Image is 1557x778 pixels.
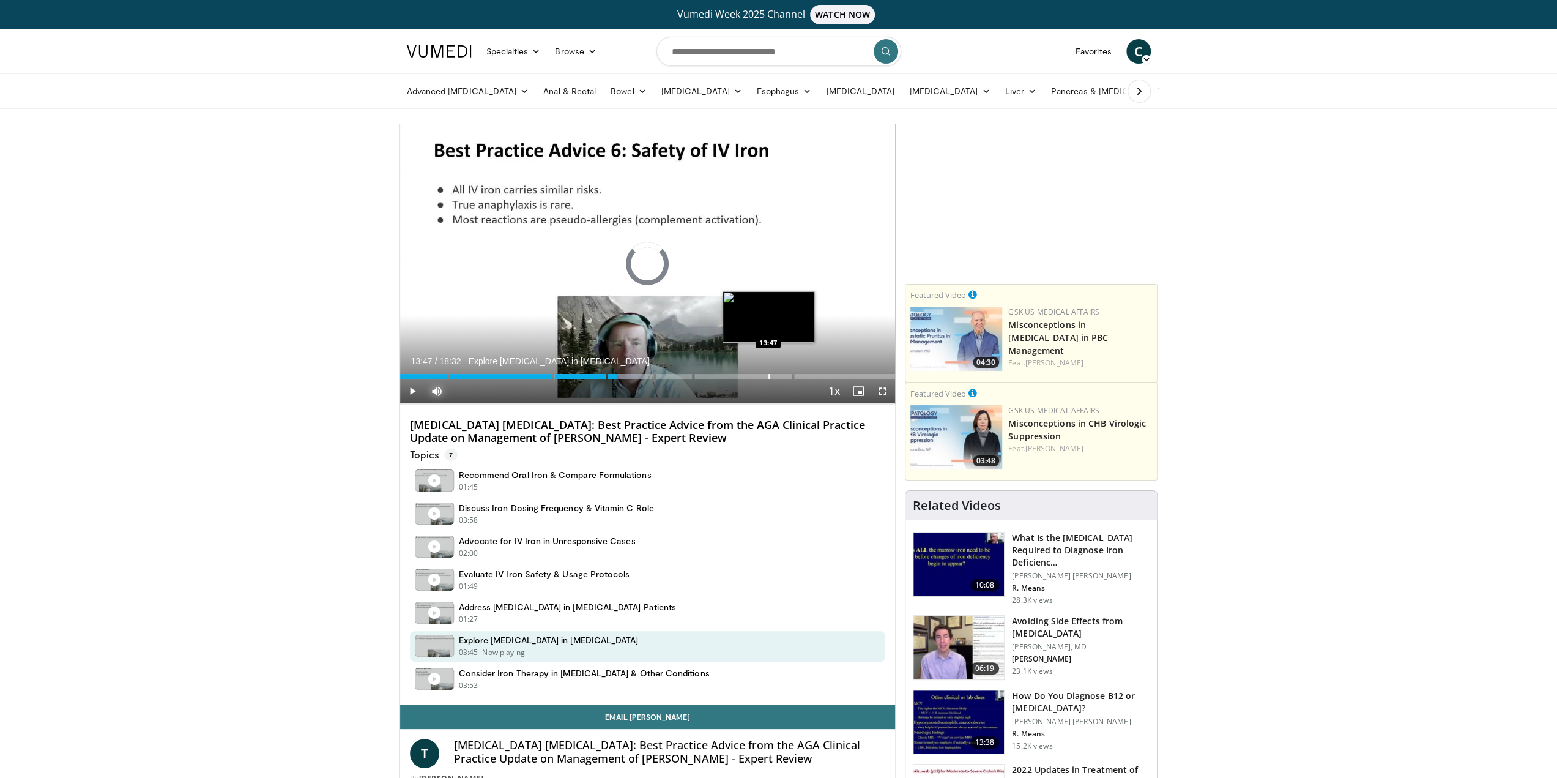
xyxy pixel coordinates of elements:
h3: Avoiding Side Effects from [MEDICAL_DATA] [1012,615,1150,640]
button: Enable picture-in-picture mode [846,379,871,403]
p: 01:45 [459,482,478,493]
h4: [MEDICAL_DATA] [MEDICAL_DATA]: Best Practice Advice from the AGA Clinical Practice Update on Mana... [410,419,886,445]
div: Feat. [1008,443,1152,454]
h3: How Do You Diagnose B12 or [MEDICAL_DATA]? [1012,690,1150,714]
a: 06:19 Avoiding Side Effects from [MEDICAL_DATA] [PERSON_NAME], MD [PERSON_NAME] 23.1K views [913,615,1150,680]
a: 04:30 [910,307,1002,371]
a: Email [PERSON_NAME] [400,705,896,729]
img: 15adaf35-b496-4260-9f93-ea8e29d3ece7.150x105_q85_crop-smart_upscale.jpg [913,533,1004,596]
span: Explore [MEDICAL_DATA] in [MEDICAL_DATA] [468,356,649,367]
img: 59d1e413-5879-4b2e-8b0a-b35c7ac1ec20.jpg.150x105_q85_crop-smart_upscale.jpg [910,405,1002,469]
iframe: Advertisement [940,124,1123,277]
a: GSK US Medical Affairs [1008,307,1099,317]
p: 23.1K views [1012,667,1052,676]
h4: Explore [MEDICAL_DATA] in [MEDICAL_DATA] [459,635,639,646]
a: Esophagus [749,79,819,103]
img: 6f9900f7-f6e7-4fd7-bcbb-2a1dc7b7d476.150x105_q85_crop-smart_upscale.jpg [913,616,1004,679]
p: - Now playing [478,647,525,658]
a: Liver [997,79,1043,103]
p: [PERSON_NAME] [1012,654,1150,664]
a: Specialties [479,39,548,64]
a: [MEDICAL_DATA] [902,79,997,103]
small: Featured Video [910,290,966,301]
p: [PERSON_NAME] [PERSON_NAME] [1012,571,1150,581]
a: Misconceptions in [MEDICAL_DATA] in PBC Management [1008,319,1108,356]
span: / [435,356,437,366]
span: 10:08 [970,579,1000,591]
a: T [410,739,439,768]
span: 7 [444,449,458,461]
p: 28.3K views [1012,596,1052,605]
span: WATCH NOW [810,5,875,24]
a: Anal & Rectal [536,79,603,103]
p: [PERSON_NAME] [PERSON_NAME] [1012,717,1150,727]
span: 13:38 [970,736,1000,749]
a: Advanced [MEDICAL_DATA] [399,79,537,103]
span: 13:47 [411,356,433,366]
p: 01:49 [459,581,478,592]
a: [PERSON_NAME] [1025,357,1083,368]
button: Fullscreen [871,379,895,403]
h4: Advocate for IV Iron in Unresponsive Cases [459,536,636,547]
input: Search topics, interventions [656,37,901,66]
p: 03:53 [459,680,478,691]
h4: Evaluate IV Iron Safety & Usage Protocols [459,569,630,580]
a: Pancreas & [MEDICAL_DATA] [1044,79,1187,103]
p: 02:00 [459,548,478,559]
p: 03:45 [459,647,478,658]
p: Topics [410,449,458,461]
video-js: Video Player [400,124,896,404]
a: GSK US Medical Affairs [1008,405,1099,416]
a: [MEDICAL_DATA] [819,79,902,103]
a: 13:38 How Do You Diagnose B12 or [MEDICAL_DATA]? [PERSON_NAME] [PERSON_NAME] R. Means 15.2K views [913,690,1150,755]
img: 172d2151-0bab-4046-8dbc-7c25e5ef1d9f.150x105_q85_crop-smart_upscale.jpg [913,690,1004,754]
h4: Address [MEDICAL_DATA] in [MEDICAL_DATA] Patients [459,602,676,613]
a: 10:08 What Is the [MEDICAL_DATA] Required to Diagnose Iron Deficienc… [PERSON_NAME] [PERSON_NAME]... [913,532,1150,605]
a: 03:48 [910,405,1002,469]
h4: Related Videos [913,498,1001,513]
p: R. Means [1012,729,1150,739]
h4: Discuss Iron Dosing Frequency & Vitamin C Role [459,503,654,514]
h4: Recommend Oral Iron & Compare Formulations [459,469,652,481]
h3: What Is the [MEDICAL_DATA] Required to Diagnose Iron Deficienc… [1012,532,1150,569]
button: Playback Rate [822,379,846,403]
p: 01:27 [459,614,478,625]
span: 06:19 [970,662,1000,675]
span: 18:32 [439,356,461,366]
p: R. Means [1012,583,1150,593]
h4: [MEDICAL_DATA] [MEDICAL_DATA]: Best Practice Advice from the AGA Clinical Practice Update on Mana... [454,739,886,765]
div: Feat. [1008,357,1152,368]
p: [PERSON_NAME], MD [1012,642,1150,652]
span: 04:30 [973,357,999,368]
button: Play [400,379,425,403]
button: Mute [425,379,449,403]
img: VuMedi Logo [407,45,472,58]
a: Bowel [603,79,653,103]
a: [MEDICAL_DATA] [654,79,749,103]
a: Vumedi Week 2025 ChannelWATCH NOW [409,5,1149,24]
p: 03:58 [459,515,478,526]
img: aa8aa058-1558-4842-8c0c-0d4d7a40e65d.jpg.150x105_q85_crop-smart_upscale.jpg [910,307,1002,371]
small: Featured Video [910,388,966,399]
a: Misconceptions in CHB Virologic Suppression [1008,417,1146,442]
span: 03:48 [973,455,999,466]
p: 15.2K views [1012,741,1052,751]
a: C [1126,39,1151,64]
h4: Consider Iron Therapy in [MEDICAL_DATA] & Other Conditions [459,668,710,679]
a: [PERSON_NAME] [1025,443,1083,454]
a: Favorites [1068,39,1119,64]
div: Progress Bar [400,374,896,379]
a: Browse [548,39,604,64]
img: image.jpeg [723,291,814,343]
